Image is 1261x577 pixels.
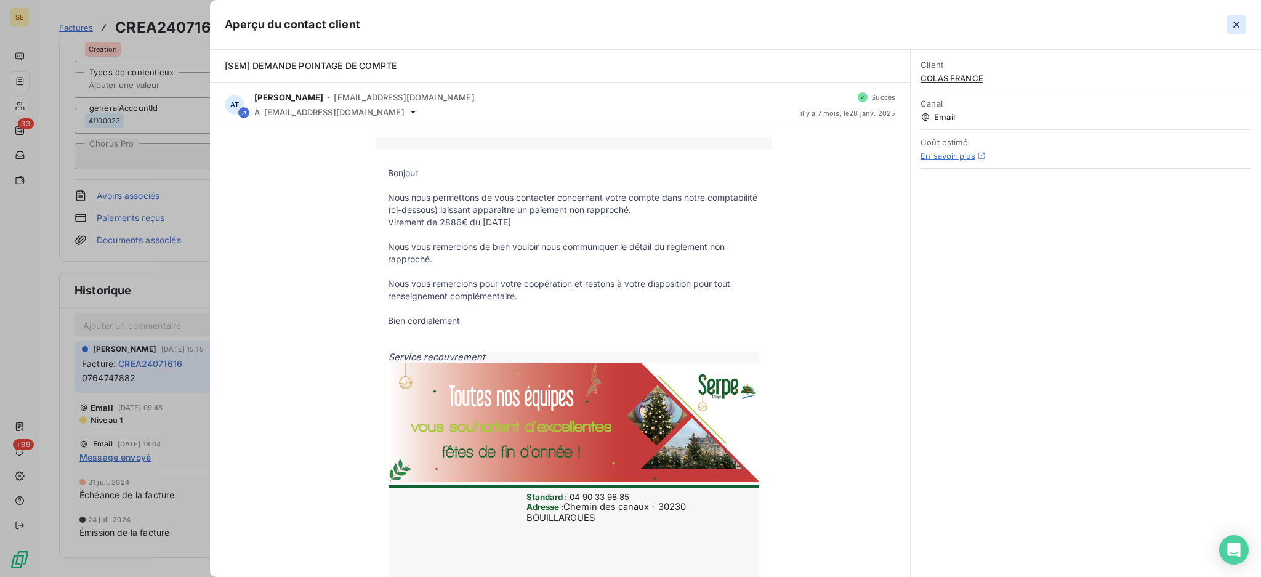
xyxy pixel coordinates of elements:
[526,502,563,512] span: Adresse :
[526,492,567,502] span: Standard :
[388,192,760,216] p: Nous nous permettons de vous contacter concernant votre compte dans notre comptabilité (ci-dessou...
[921,112,1251,122] span: Email
[225,16,360,33] h5: Aperçu du contact client
[800,110,896,117] span: il y a 7 mois , le 28 janv. 2025
[327,94,330,101] span: -
[388,315,760,327] p: Bien cordialement
[388,216,760,228] p: Virement de 2886€ du [DATE]
[388,278,760,302] p: Nous vous remercions pour votre coopération et restons à votre disposition pour tout renseignemen...
[921,137,1251,147] span: Coût estimé
[1219,535,1249,565] div: Open Intercom Messenger
[871,94,895,101] span: Succès
[334,92,474,102] span: [EMAIL_ADDRESS][DOMAIN_NAME]
[389,352,485,363] i: Service recouvrement
[388,241,760,265] p: Nous vous remercions de bien vouloir nous communiquer le détail du règlement non rapproché.
[388,167,760,179] p: Bonjour
[225,60,397,71] span: [SEM] DEMANDE POINTAGE DE COMPTE
[921,99,1251,108] span: Canal
[389,363,759,483] img: fSQl4SNmQE_10YR15z2Tm3xTtTkSBJbDsxRqlTT0rHgxkFj_WyAip-vgGk8buY-KQBJ57WwXcEXVYSqw59Blk_JcgAEhuVatQ...
[921,151,975,161] a: En savoir plus
[254,107,260,117] span: À
[526,501,688,523] span: Chemin des canaux - 30230 BOUILLARGUES​
[570,492,629,502] span: 04 90 33 98 85
[921,73,1251,83] span: COLAS FRANCE
[254,92,323,102] span: [PERSON_NAME]
[921,60,1251,70] span: Client
[264,107,405,117] span: [EMAIL_ADDRESS][DOMAIN_NAME]
[225,95,244,115] div: AT
[392,492,518,551] img: iHcaE_BrYuUnmkHvhpXN-YhUI60aX5IlEPm9K3FafraI7GfKG5OCvt2-FlALs2m0fIlM2aG-z2HX_oo_2Pb3uytZCJxdqAokS...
